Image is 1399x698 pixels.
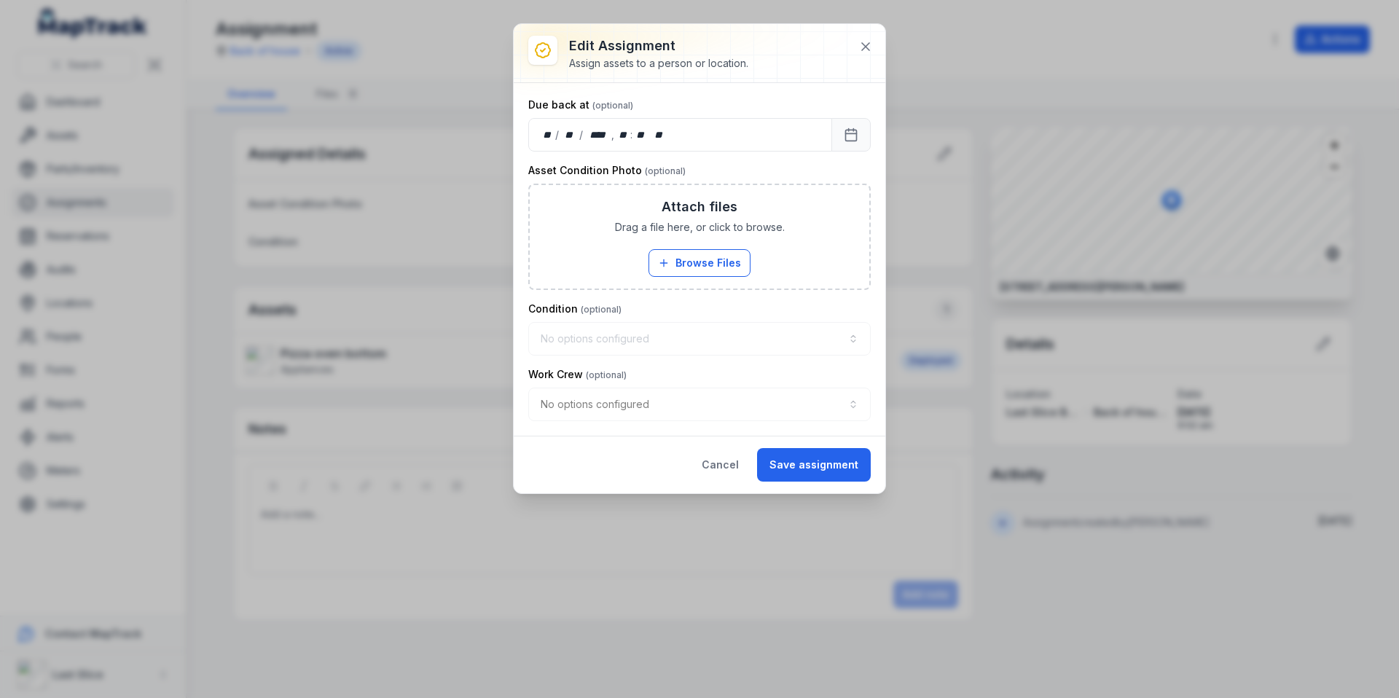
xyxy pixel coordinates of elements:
label: Condition [528,302,622,316]
button: Save assignment [757,448,871,482]
div: : [630,128,634,142]
div: hour, [616,128,630,142]
div: month, [560,128,580,142]
span: Drag a file here, or click to browse. [615,220,785,235]
button: Cancel [689,448,751,482]
div: Assign assets to a person or location. [569,56,748,71]
button: Calendar [831,118,871,152]
button: Browse Files [648,249,751,277]
h3: Edit assignment [569,36,748,56]
div: / [579,128,584,142]
div: day, [541,128,555,142]
div: , [611,128,616,142]
label: Due back at [528,98,633,112]
h3: Attach files [662,197,737,217]
div: / [555,128,560,142]
label: Work Crew [528,367,627,382]
div: minute, [634,128,648,142]
div: year, [584,128,611,142]
div: am/pm, [651,128,667,142]
label: Asset Condition Photo [528,163,686,178]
